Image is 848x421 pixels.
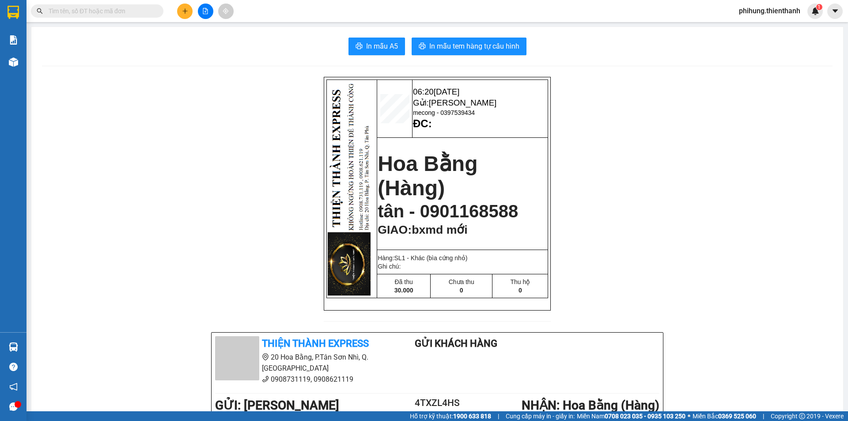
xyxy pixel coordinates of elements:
[510,278,530,285] span: Thu hộ
[378,152,477,200] span: Hoa Bằng (Hàng)
[215,398,339,413] b: GỬI : [PERSON_NAME]
[498,411,499,421] span: |
[378,254,467,262] span: Hàng:SL
[718,413,756,420] strong: 0369 525 060
[356,42,363,51] span: printer
[9,35,18,45] img: solution-icon
[378,263,401,270] span: Ghi chú:
[9,402,18,411] span: message
[412,223,468,236] span: bxmd mới
[9,342,18,352] img: warehouse-icon
[9,363,18,371] span: question-circle
[413,118,432,129] strong: ĐC:
[202,8,208,14] span: file-add
[198,4,213,19] button: file-add
[827,4,843,19] button: caret-down
[327,80,373,297] img: HFRrbPx.png
[415,338,497,349] b: Gửi khách hàng
[577,411,685,421] span: Miền Nam
[37,8,43,14] span: search
[412,38,526,55] button: printerIn mẫu tem hàng tự cấu hình
[811,7,819,15] img: icon-new-feature
[429,98,496,107] span: [PERSON_NAME]
[605,413,685,420] strong: 0708 023 035 - 0935 103 250
[506,411,575,421] span: Cung cấp máy in - giấy in:
[402,254,468,262] span: 1 - Khác (bìa cứng nhỏ)
[394,287,413,294] span: 30.000
[453,413,491,420] strong: 1900 633 818
[413,87,459,96] span: 06:20
[449,278,474,285] span: Chưa thu
[378,201,518,221] span: tân - 0901168588
[177,4,193,19] button: plus
[732,5,807,16] span: phihung.thienthanh
[522,398,659,413] b: NHẬN : Hoa Bằng (Hàng)
[460,287,463,294] span: 0
[434,87,460,96] span: [DATE]
[519,287,522,294] span: 0
[378,223,408,236] span: GIAO
[262,338,369,349] b: Thiện Thành Express
[688,414,690,418] span: ⚪️
[49,6,153,16] input: Tìm tên, số ĐT hoặc mã đơn
[394,278,413,285] span: Đã thu
[223,8,229,14] span: aim
[262,353,269,360] span: environment
[218,4,234,19] button: aim
[215,352,379,374] li: 20 Hoa Bằng, P.Tân Sơn Nhì, Q. [GEOGRAPHIC_DATA]
[831,7,839,15] span: caret-down
[763,411,764,421] span: |
[8,6,19,19] img: logo-vxr
[9,383,18,391] span: notification
[818,4,821,10] span: 1
[348,38,405,55] button: printerIn mẫu A5
[215,374,379,385] li: 0908731119, 0908621119
[400,396,474,410] h2: 4TXZL4HS
[9,57,18,67] img: warehouse-icon
[366,41,398,52] span: In mẫu A5
[410,411,491,421] span: Hỗ trợ kỹ thuật:
[693,411,756,421] span: Miền Bắc
[408,223,468,236] span: :
[816,4,822,10] sup: 1
[419,42,426,51] span: printer
[799,413,805,419] span: copyright
[413,98,496,107] span: Gửi:
[182,8,188,14] span: plus
[413,109,475,116] span: mecong - 0397539434
[429,41,519,52] span: In mẫu tem hàng tự cấu hình
[262,375,269,383] span: phone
